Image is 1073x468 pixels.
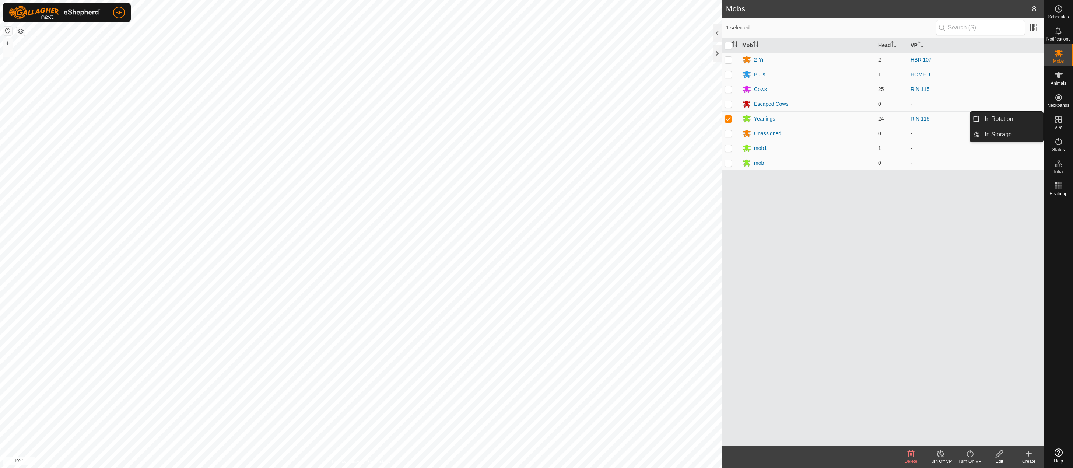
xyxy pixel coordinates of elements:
[1052,147,1065,152] span: Status
[908,38,1044,53] th: VP
[891,42,897,48] p-sorticon: Activate to sort
[9,6,101,19] img: Gallagher Logo
[908,97,1044,111] td: -
[985,130,1012,139] span: In Storage
[911,57,932,63] a: HBR 107
[754,159,764,167] div: mob
[754,130,781,137] div: Unassigned
[985,115,1013,123] span: In Rotation
[1047,103,1069,108] span: Neckbands
[878,101,881,107] span: 0
[115,9,122,17] span: BH
[1048,15,1069,19] span: Schedules
[1054,459,1063,463] span: Help
[926,458,955,465] div: Turn Off VP
[1014,458,1044,465] div: Create
[726,4,1032,13] h2: Mobs
[911,86,929,92] a: RIN 115
[875,38,908,53] th: Head
[732,42,738,48] p-sorticon: Activate to sort
[911,71,930,77] a: HOME J
[16,27,25,36] button: Map Layers
[908,156,1044,170] td: -
[1032,3,1036,14] span: 8
[3,39,12,48] button: +
[726,24,936,32] span: 1 selected
[754,115,775,123] div: Yearlings
[754,100,788,108] div: Escaped Cows
[754,85,767,93] div: Cows
[3,48,12,57] button: –
[878,160,881,166] span: 0
[970,127,1043,142] li: In Storage
[1046,37,1070,41] span: Notifications
[1049,192,1067,196] span: Heatmap
[878,57,881,63] span: 2
[1054,125,1062,130] span: VPs
[878,71,881,77] span: 1
[754,56,764,64] div: 2-Yr
[911,116,929,122] a: RIN 115
[1054,170,1063,174] span: Infra
[754,71,765,78] div: Bulls
[908,141,1044,156] td: -
[332,458,360,465] a: Privacy Policy
[955,458,985,465] div: Turn On VP
[980,112,1043,126] a: In Rotation
[739,38,875,53] th: Mob
[753,42,759,48] p-sorticon: Activate to sort
[878,116,884,122] span: 24
[1044,446,1073,466] a: Help
[985,458,1014,465] div: Edit
[1051,81,1066,85] span: Animals
[918,42,923,48] p-sorticon: Activate to sort
[368,458,390,465] a: Contact Us
[878,145,881,151] span: 1
[905,459,918,464] span: Delete
[1053,59,1064,63] span: Mobs
[970,112,1043,126] li: In Rotation
[3,27,12,35] button: Reset Map
[878,130,881,136] span: 0
[908,126,1044,141] td: -
[878,86,884,92] span: 25
[754,144,767,152] div: mob1
[980,127,1043,142] a: In Storage
[936,20,1025,35] input: Search (S)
